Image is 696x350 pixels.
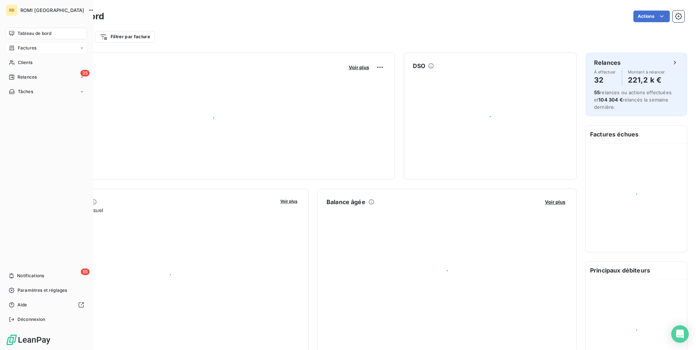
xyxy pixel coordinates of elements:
[18,45,36,51] span: Factures
[18,88,33,95] span: Tâches
[81,269,90,275] span: 55
[95,31,155,43] button: Filtrer par facture
[17,302,27,308] span: Aide
[80,70,90,76] span: 35
[594,70,616,74] span: À effectuer
[671,325,689,343] div: Open Intercom Messenger
[6,4,17,16] div: RB
[18,59,32,66] span: Clients
[598,97,622,103] span: 104 304 €
[349,64,369,70] span: Voir plus
[17,30,51,37] span: Tableau de bord
[594,74,616,86] h4: 32
[41,206,275,214] span: Chiffre d'affaires mensuel
[17,287,67,294] span: Paramètres et réglages
[543,199,568,205] button: Voir plus
[6,299,87,311] a: Aide
[586,262,687,279] h6: Principaux débiteurs
[628,70,665,74] span: Montant à relancer
[6,334,51,346] img: Logo LeanPay
[20,7,84,13] span: ROMI [GEOGRAPHIC_DATA]
[17,74,37,80] span: Relances
[17,316,46,323] span: Déconnexion
[545,199,565,205] span: Voir plus
[17,273,44,279] span: Notifications
[413,61,425,70] h6: DSO
[594,90,672,110] span: relances ou actions effectuées et relancés la semaine dernière.
[278,198,300,204] button: Voir plus
[586,126,687,143] h6: Factures échues
[633,11,670,22] button: Actions
[327,198,365,206] h6: Balance âgée
[594,58,621,67] h6: Relances
[280,199,297,204] span: Voir plus
[594,90,600,95] span: 55
[628,74,665,86] h4: 221,2 k €
[347,64,371,71] button: Voir plus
